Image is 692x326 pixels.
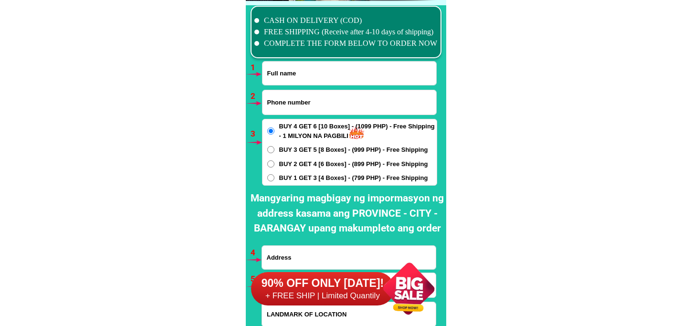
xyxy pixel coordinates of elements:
[267,174,274,181] input: BUY 1 GET 3 [4 Boxes] - (799 PHP) - Free Shipping
[251,62,262,74] h6: 1
[251,90,262,103] h6: 2
[251,273,262,285] h6: 5
[251,128,262,140] h6: 3
[279,173,428,183] span: BUY 1 GET 3 [4 Boxes] - (799 PHP) - Free Shipping
[254,26,438,38] li: FREE SHIPPING (Receive after 4-10 days of shipping)
[267,146,274,153] input: BUY 3 GET 5 [8 Boxes] - (999 PHP) - Free Shipping
[254,38,438,49] li: COMPLETE THE FORM BELOW TO ORDER NOW
[279,145,428,155] span: BUY 3 GET 5 [8 Boxes] - (999 PHP) - Free Shipping
[251,291,394,301] h6: + FREE SHIP | Limited Quantily
[262,90,436,115] input: Input phone_number
[251,276,394,291] h6: 90% OFF ONLY [DATE]!
[251,247,262,259] h6: 4
[262,246,436,269] input: Input address
[262,62,436,85] input: Input full_name
[279,159,428,169] span: BUY 2 GET 4 [6 Boxes] - (899 PHP) - Free Shipping
[267,160,274,168] input: BUY 2 GET 4 [6 Boxes] - (899 PHP) - Free Shipping
[248,191,446,236] h2: Mangyaring magbigay ng impormasyon ng address kasama ang PROVINCE - CITY - BARANGAY upang makumpl...
[267,127,274,135] input: BUY 4 GET 6 [10 Boxes] - (1099 PHP) - Free Shipping - 1 MILYON NA PAGBILI
[279,122,437,140] span: BUY 4 GET 6 [10 Boxes] - (1099 PHP) - Free Shipping - 1 MILYON NA PAGBILI
[254,15,438,26] li: CASH ON DELIVERY (COD)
